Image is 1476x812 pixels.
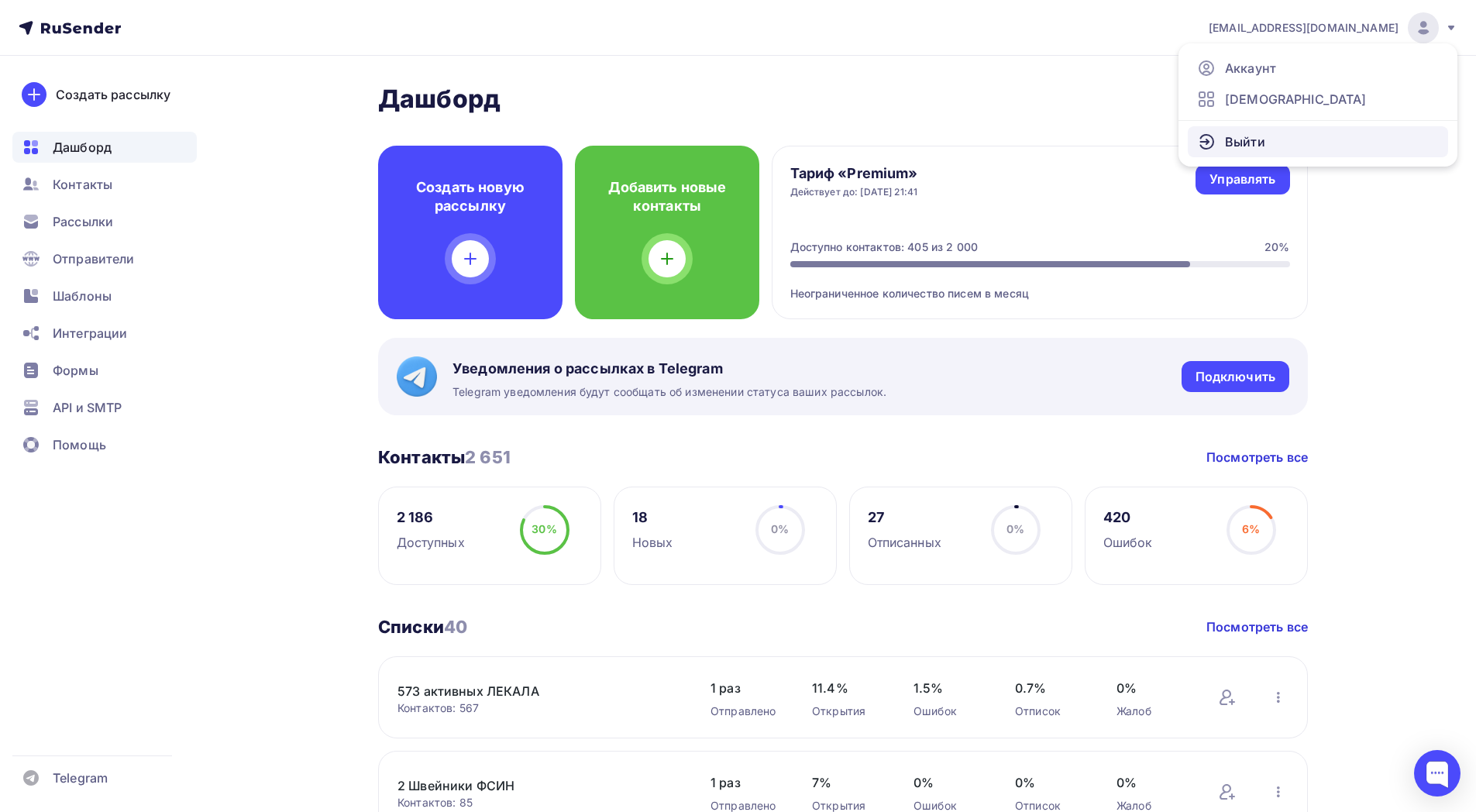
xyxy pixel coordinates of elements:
[812,679,883,697] span: 11.4%
[1206,618,1308,636] a: Посмотреть все
[53,769,108,787] span: Telegram
[790,267,1290,301] div: Неограниченное количество писем в месяц
[452,384,886,400] span: Telegram уведомления будут сообщать об изменении статуса ваших рассылок.
[790,164,918,183] h4: Тариф «Premium»
[1015,773,1085,792] span: 0%
[812,704,883,719] div: Открытия
[790,239,978,255] div: Доступно контактов: 405 из 2 000
[868,533,941,552] div: Отписанных
[1209,20,1399,36] span: [EMAIL_ADDRESS][DOMAIN_NAME]
[913,704,984,719] div: Ошибок
[1264,239,1289,255] div: 20%
[1015,704,1085,719] div: Отписок
[12,243,197,274] a: Отправители
[913,773,984,792] span: 0%
[444,617,467,637] span: 40
[53,212,113,231] span: Рассылки
[53,249,135,268] span: Отправители
[397,533,465,552] div: Доступных
[378,84,1308,115] h2: Дашборд
[1206,448,1308,466] a: Посмотреть все
[12,206,197,237] a: Рассылки
[1103,533,1153,552] div: Ошибок
[710,704,781,719] div: Отправлено
[710,773,781,792] span: 1 раз
[403,178,538,215] h4: Создать новую рассылку
[868,508,941,527] div: 27
[465,447,511,467] span: 2 651
[1225,132,1265,151] span: Выйти
[397,508,465,527] div: 2 186
[12,355,197,386] a: Формы
[1103,508,1153,527] div: 420
[1196,368,1275,386] div: Подключить
[1116,773,1187,792] span: 0%
[1015,679,1085,697] span: 0.7%
[532,522,556,535] span: 30%
[53,435,106,454] span: Помощь
[1116,704,1187,719] div: Жалоб
[632,533,673,552] div: Новых
[913,679,984,697] span: 1.5%
[53,287,112,305] span: Шаблоны
[1006,522,1024,535] span: 0%
[56,85,170,104] div: Создать рассылку
[397,776,661,795] a: 2 Швейники ФСИН
[53,324,127,342] span: Интеграции
[452,360,886,378] span: Уведомления о рассылках в Telegram
[397,682,661,700] a: 573 активных ЛЕКАЛА
[378,446,511,468] h3: Контакты
[378,616,467,638] h3: Списки
[53,361,98,380] span: Формы
[397,795,680,810] div: Контактов: 85
[600,178,735,215] h4: Добавить новые контакты
[53,138,112,157] span: Дашборд
[812,773,883,792] span: 7%
[1116,679,1187,697] span: 0%
[1209,170,1275,188] div: Управлять
[790,186,918,198] div: Действует до: [DATE] 21:41
[12,132,197,163] a: Дашборд
[1225,90,1367,108] span: [DEMOGRAPHIC_DATA]
[53,398,122,417] span: API и SMTP
[53,175,112,194] span: Контакты
[397,700,680,716] div: Контактов: 567
[1242,522,1260,535] span: 6%
[632,508,673,527] div: 18
[710,679,781,697] span: 1 раз
[1178,43,1457,167] ul: [EMAIL_ADDRESS][DOMAIN_NAME]
[1225,59,1276,77] span: Аккаунт
[771,522,789,535] span: 0%
[12,169,197,200] a: Контакты
[12,280,197,311] a: Шаблоны
[1209,12,1457,43] a: [EMAIL_ADDRESS][DOMAIN_NAME]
